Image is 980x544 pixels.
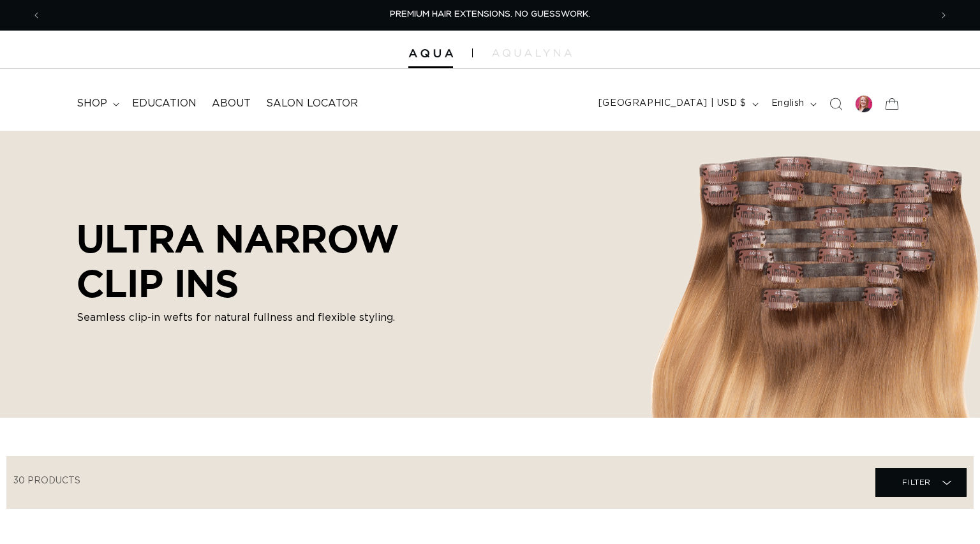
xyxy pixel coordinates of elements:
img: Aqua Hair Extensions [408,49,453,58]
a: About [204,89,258,118]
summary: Filter [875,468,967,497]
span: English [771,97,805,110]
span: About [212,97,251,110]
img: aqualyna.com [492,49,572,57]
p: Seamless clip-in wefts for natural fullness and flexible styling. [77,311,491,326]
button: Next announcement [930,3,958,27]
summary: Search [822,90,850,118]
span: shop [77,97,107,110]
h2: ULTRA NARROW CLIP INS [77,216,491,305]
a: Salon Locator [258,89,366,118]
span: Education [132,97,197,110]
a: Education [124,89,204,118]
button: Previous announcement [22,3,50,27]
span: Salon Locator [266,97,358,110]
span: Filter [902,470,931,494]
span: 30 products [13,476,80,485]
summary: shop [69,89,124,118]
span: [GEOGRAPHIC_DATA] | USD $ [598,97,746,110]
button: English [764,92,822,116]
span: PREMIUM HAIR EXTENSIONS. NO GUESSWORK. [390,10,590,18]
button: [GEOGRAPHIC_DATA] | USD $ [591,92,764,116]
